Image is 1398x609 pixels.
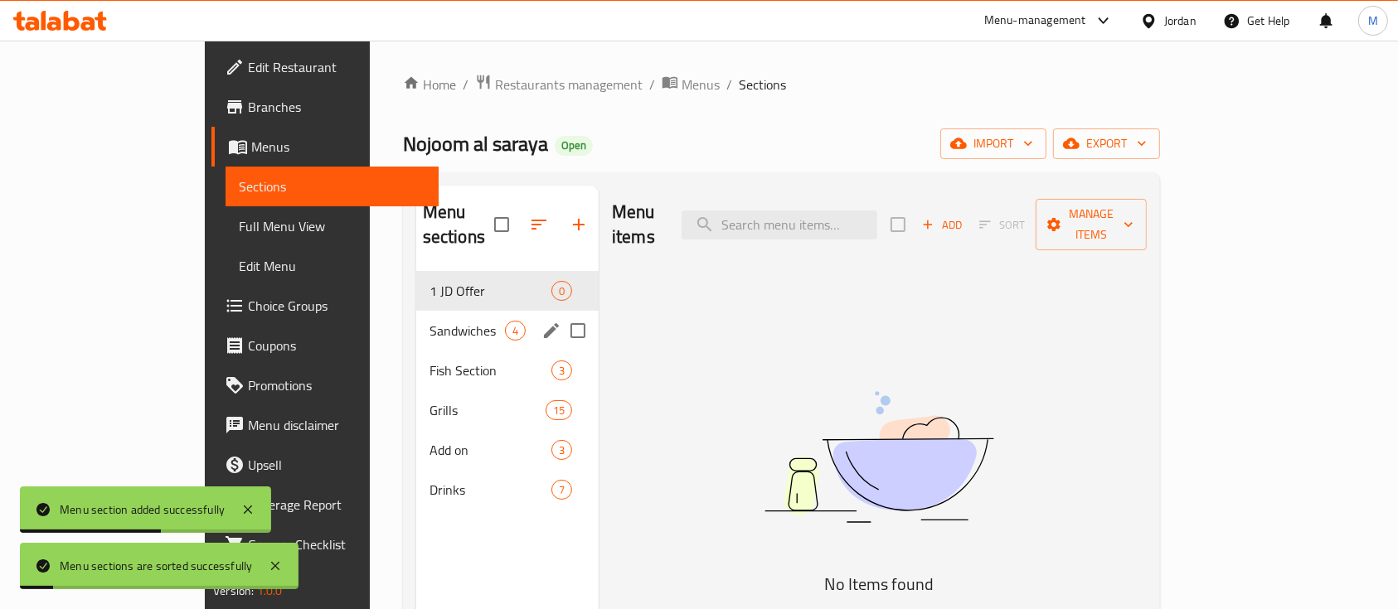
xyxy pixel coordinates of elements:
[416,264,599,516] nav: Menu sections
[416,390,599,430] div: Grills15
[226,246,439,286] a: Edit Menu
[248,495,425,515] span: Coverage Report
[552,283,571,299] span: 0
[211,47,439,87] a: Edit Restaurant
[539,318,564,343] button: edit
[213,580,254,602] span: Version:
[211,365,439,405] a: Promotions
[423,200,494,249] h2: Menu sections
[551,480,572,500] div: items
[555,136,593,156] div: Open
[506,323,525,339] span: 4
[672,347,1086,567] img: dish.svg
[430,360,551,380] span: Fish Section
[551,281,572,301] div: items
[1049,204,1133,245] span: Manage items
[555,138,593,152] span: Open
[226,167,439,206] a: Sections
[248,375,425,395] span: Promotions
[1036,199,1147,250] button: Manage items
[211,326,439,365] a: Coupons
[1066,133,1147,154] span: export
[60,557,252,575] div: Menu sections are sorted successfully
[248,97,425,117] span: Branches
[463,75,468,94] li: /
[672,571,1086,597] h5: No Items found
[248,534,425,554] span: Grocery Checklist
[211,405,439,445] a: Menu disclaimer
[403,125,548,162] span: Nojoom al saraya
[211,524,439,564] a: Grocery Checklist
[552,482,571,498] span: 7
[551,440,572,460] div: items
[940,128,1046,159] button: import
[211,286,439,326] a: Choice Groups
[226,206,439,246] a: Full Menu View
[60,500,225,519] div: Menu section added successfully
[546,400,572,420] div: items
[430,400,546,420] span: Grills
[416,430,599,470] div: Add on3
[682,75,720,94] span: Menus
[248,415,425,435] span: Menu disclaimer
[1053,128,1160,159] button: export
[505,321,526,341] div: items
[248,57,425,77] span: Edit Restaurant
[920,215,964,234] span: Add
[239,256,425,276] span: Edit Menu
[612,200,662,249] h2: Menu items
[739,75,786,94] span: Sections
[416,311,599,350] div: Sandwiches4edit
[552,363,571,379] span: 3
[248,455,425,475] span: Upsell
[430,281,551,301] span: 1 JD Offer
[552,442,571,458] span: 3
[1368,12,1378,30] span: M
[416,470,599,510] div: Drinks7
[248,296,425,316] span: Choice Groups
[475,74,643,95] a: Restaurants management
[559,205,599,244] button: Add section
[662,74,720,95] a: Menus
[546,403,571,418] span: 15
[251,137,425,157] span: Menus
[484,207,519,242] span: Select all sections
[403,74,1160,95] nav: breadcrumb
[1164,12,1197,30] div: Jordan
[519,205,559,244] span: Sort sections
[726,75,732,94] li: /
[915,212,968,238] span: Add item
[211,485,439,524] a: Coverage Report
[495,75,643,94] span: Restaurants management
[649,75,655,94] li: /
[954,133,1033,154] span: import
[211,445,439,485] a: Upsell
[211,87,439,127] a: Branches
[211,127,439,167] a: Menus
[968,212,1036,238] span: Select section first
[248,336,425,355] span: Coupons
[430,321,505,341] span: Sandwiches
[416,350,599,390] div: Fish Section3
[416,271,599,311] div: 1 JD Offer0
[239,216,425,236] span: Full Menu View
[239,176,425,196] span: Sections
[915,212,968,238] button: Add
[682,210,877,239] input: search
[257,580,283,602] span: 1.0.0
[984,11,1086,31] div: Menu-management
[430,440,551,460] span: Add on
[430,480,551,500] span: Drinks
